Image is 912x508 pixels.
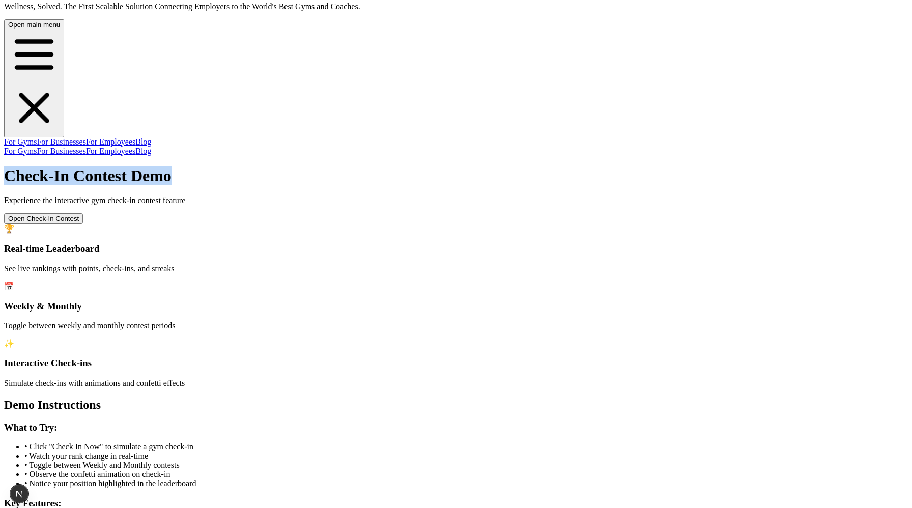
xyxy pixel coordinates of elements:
a: Blog [135,137,151,146]
p: See live rankings with points, check-ins, and streaks [4,264,908,273]
p: Experience the interactive gym check-in contest feature [4,196,908,205]
h3: Real-time Leaderboard [4,243,908,255]
li: • Watch your rank change in real-time [24,451,908,461]
a: For Gyms [4,147,37,155]
li: • Click "Check In Now" to simulate a gym check-in [24,442,908,451]
h3: Weekly & Monthly [4,301,908,312]
li: • Notice your position highlighted in the leaderboard [24,479,908,488]
span: ✨ [4,339,14,348]
h1: Check-In Contest Demo [4,166,908,185]
a: For Businesses [37,137,85,146]
a: For Gyms [4,137,37,146]
span: Open main menu [8,21,60,29]
p: Simulate check-ins with animations and confetti effects [4,379,908,388]
p: Wellness, Solved. The First Scalable Solution Connecting Employers to the World's Best Gyms and C... [4,2,908,11]
a: For Employees [86,137,135,146]
a: Blog [135,147,151,155]
p: Toggle between weekly and monthly contest periods [4,321,908,330]
li: • Toggle between Weekly and Monthly contests [24,461,908,470]
span: 🏆 [4,224,14,233]
li: • Observe the confetti animation on check-in [24,470,908,479]
button: Open main menu [4,19,64,137]
a: For Businesses [37,147,85,155]
h3: What to Try: [4,422,908,433]
button: Open Check-In Contest [4,213,83,224]
a: For Employees [86,147,135,155]
span: 📅 [4,282,14,291]
h3: Interactive Check-ins [4,358,908,369]
h2: Demo Instructions [4,398,908,412]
